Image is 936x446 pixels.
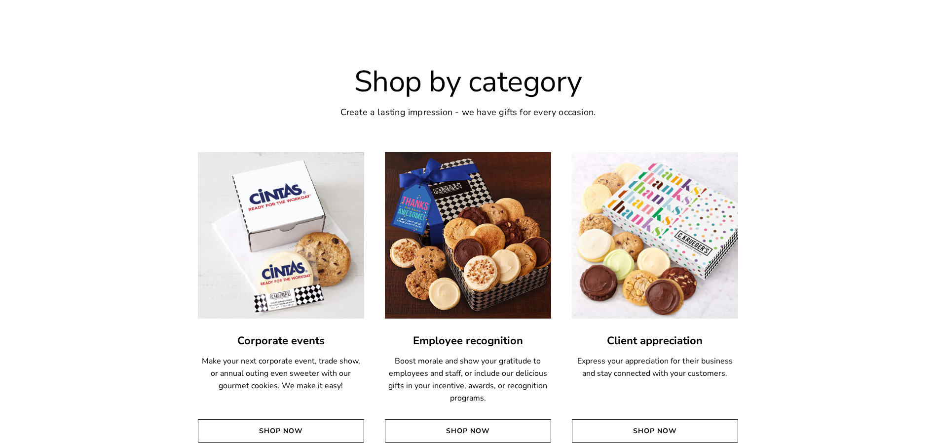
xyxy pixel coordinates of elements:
p: Express your appreciation for their business and stay connected with your customers. [572,355,738,380]
img: Corporate events [198,152,364,319]
a: Shop Now [385,419,551,443]
h6: Create a lasting impression - we have gifts for every occasion. [198,108,738,118]
p: Make your next corporate event, trade show, or annual outing even sweeter with our gourmet cookie... [198,355,364,392]
a: Shop Now [198,419,364,443]
img: Client appreciation [572,152,738,319]
a: Client appreciation [572,333,738,349]
h2: Shop by category [198,65,738,98]
p: Boost morale and show your gratitude to employees and staff, or include our delicious gifts in yo... [385,355,551,405]
img: Employee recognition [385,152,551,319]
a: Employee recognition [385,333,551,349]
a: Corporate events [198,333,364,349]
a: Shop Now [572,419,738,443]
